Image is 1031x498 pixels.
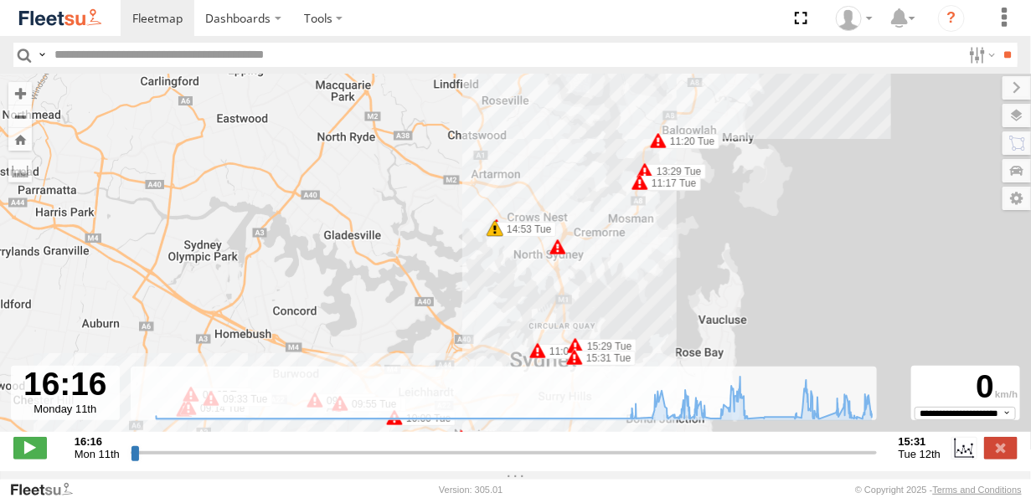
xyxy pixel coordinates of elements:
span: Mon 11th Aug 2025 [75,448,120,460]
a: Visit our Website [9,481,86,498]
label: 11:17 Tue [640,176,701,191]
div: Version: 305.01 [439,485,503,495]
label: Measure [8,159,32,182]
label: Search Filter Options [962,43,998,67]
div: © Copyright 2025 - [855,485,1022,495]
label: Close [984,437,1018,459]
label: Play/Stop [13,437,47,459]
label: 15:31 Tue [575,351,636,366]
label: 11:20 Tue [658,134,719,149]
div: Adrian Singleton [830,6,879,31]
div: 5 [488,218,505,235]
label: 10:50 Tue [461,431,523,446]
button: Zoom Home [8,128,32,151]
i: ? [938,5,965,32]
label: 13:29 Tue [645,164,706,179]
label: 14:53 Tue [495,222,556,237]
label: 10:00 Tue [394,411,456,426]
div: 10 [549,239,566,255]
span: Tue 12th Aug 2025 [899,448,941,460]
label: 15:29 Tue [575,339,637,354]
div: 0 [914,368,1018,406]
strong: 16:16 [75,435,120,448]
button: Zoom in [8,82,32,105]
img: fleetsu-logo-horizontal.svg [17,7,104,29]
button: Zoom out [8,105,32,128]
label: Map Settings [1003,187,1031,210]
a: Terms and Conditions [933,485,1022,495]
strong: 15:31 [899,435,941,448]
label: Search Query [35,43,49,67]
